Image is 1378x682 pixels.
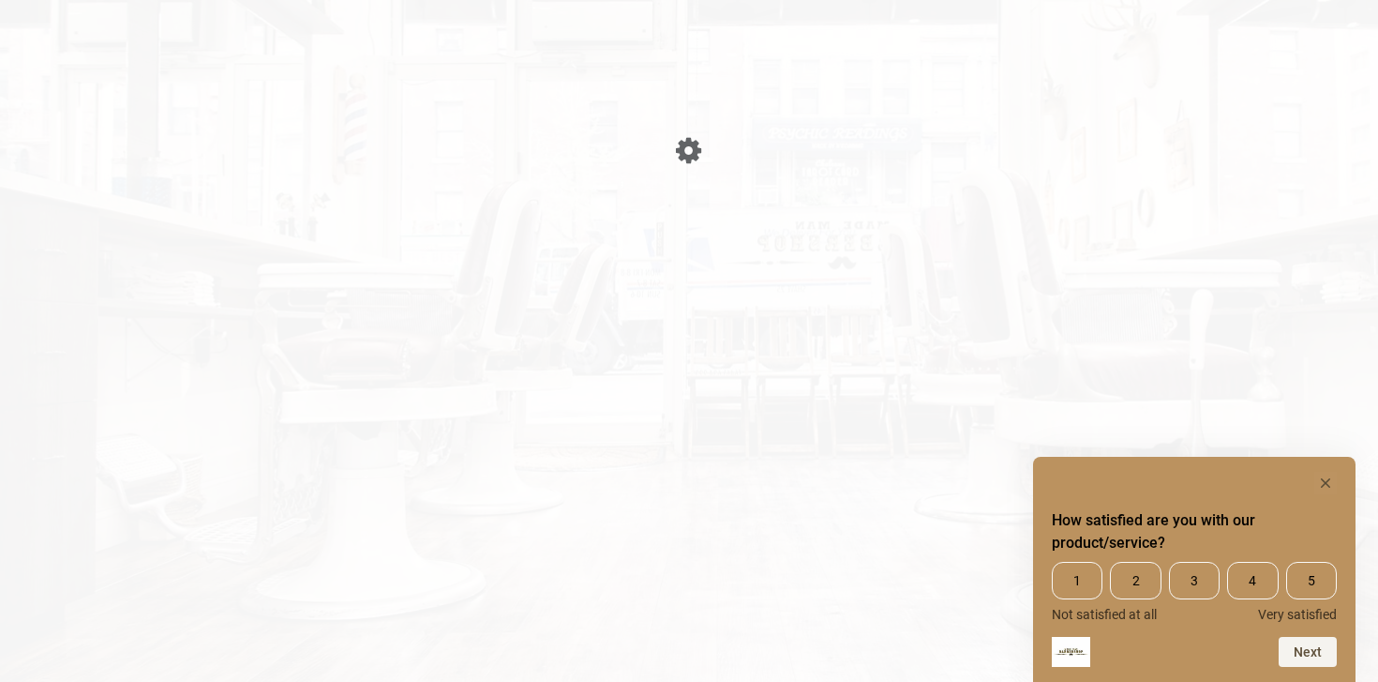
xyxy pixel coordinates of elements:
[1052,562,1337,622] div: How satisfied are you with our product/service? Select an option from 1 to 5, with 1 being Not sa...
[1258,607,1337,622] span: Very satisfied
[1052,472,1337,667] div: How satisfied are you with our product/service? Select an option from 1 to 5, with 1 being Not sa...
[1052,562,1102,599] span: 1
[1052,509,1337,554] h2: How satisfied are you with our product/service? Select an option from 1 to 5, with 1 being Not sa...
[1286,562,1337,599] span: 5
[1227,562,1278,599] span: 4
[1279,637,1337,667] button: Next question
[1169,562,1220,599] span: 3
[1052,607,1157,622] span: Not satisfied at all
[1314,472,1337,494] button: Hide survey
[1110,562,1161,599] span: 2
